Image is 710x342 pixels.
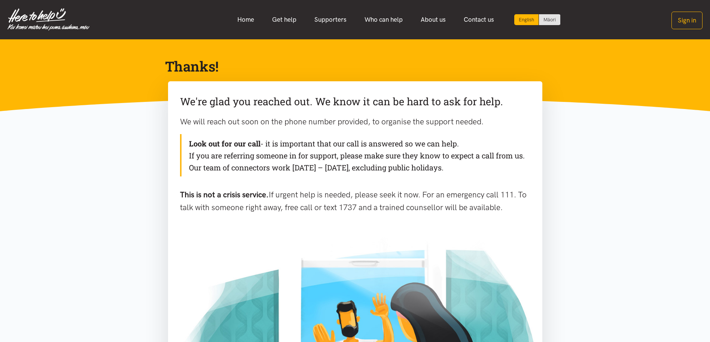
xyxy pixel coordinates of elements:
[7,8,89,31] img: Home
[356,12,412,28] a: Who can help
[455,12,503,28] a: Contact us
[539,14,560,25] a: Switch to Te Reo Māori
[412,12,455,28] a: About us
[189,139,260,148] b: Look out for our call
[165,57,533,75] h1: Thanks!
[180,115,530,128] p: We will reach out soon on the phone number provided, to organise the support needed.
[180,188,530,214] p: If urgent help is needed, please seek it now. For an emergency call 111. To talk with someone rig...
[514,14,539,25] div: Current language
[228,12,263,28] a: Home
[180,134,530,176] div: - it is important that our call is answered so we can help. If you are referring someone in for s...
[263,12,305,28] a: Get help
[180,93,530,110] p: We're glad you reached out. We know it can be hard to ask for help.
[180,190,269,199] b: This is not a crisis service.
[305,12,356,28] a: Supporters
[671,12,703,29] button: Sign in
[514,14,561,25] div: Language toggle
